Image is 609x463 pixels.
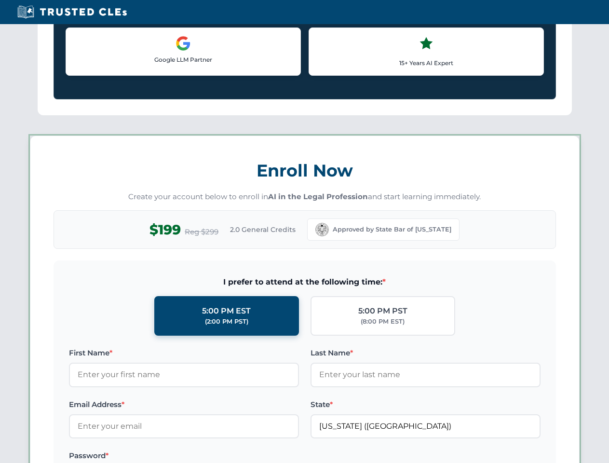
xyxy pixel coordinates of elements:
div: 5:00 PM PST [358,305,407,317]
input: Enter your last name [311,363,541,387]
img: California Bar [315,223,329,236]
img: Google [176,36,191,51]
span: 2.0 General Credits [230,224,296,235]
img: Trusted CLEs [14,5,130,19]
p: Google LLM Partner [74,55,293,64]
strong: AI in the Legal Profession [268,192,368,201]
input: Enter your first name [69,363,299,387]
span: Approved by State Bar of [US_STATE] [333,225,451,234]
label: First Name [69,347,299,359]
span: Reg $299 [185,226,218,238]
p: Create your account below to enroll in and start learning immediately. [54,191,556,203]
span: I prefer to attend at the following time: [69,276,541,288]
input: Enter your email [69,414,299,438]
div: (8:00 PM EST) [361,317,405,327]
span: $199 [149,219,181,241]
label: Last Name [311,347,541,359]
label: State [311,399,541,410]
div: (2:00 PM PST) [205,317,248,327]
h3: Enroll Now [54,155,556,186]
label: Password [69,450,299,462]
input: California (CA) [311,414,541,438]
div: 5:00 PM EST [202,305,251,317]
p: 15+ Years AI Expert [317,58,536,68]
label: Email Address [69,399,299,410]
